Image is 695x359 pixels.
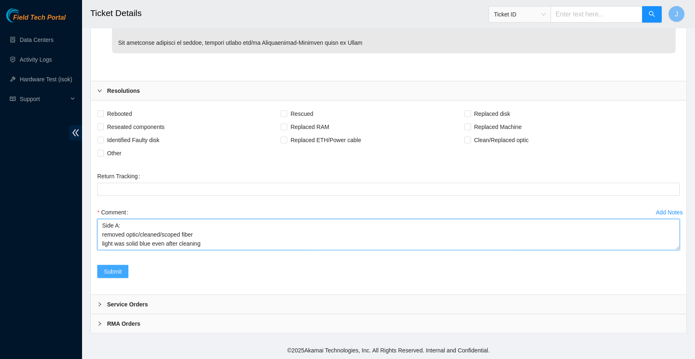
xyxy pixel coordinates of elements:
span: Field Tech Portal [13,14,66,22]
span: Ticket ID [494,8,546,21]
div: Resolutions [91,81,686,100]
button: search [642,6,662,23]
div: Add Notes [656,209,683,215]
a: Activity Logs [20,56,52,63]
span: read [10,96,16,102]
button: Submit [97,265,128,278]
a: Hardware Test (isok) [20,76,72,83]
span: Replaced ETH/Power cable [287,133,364,147]
span: right [97,302,102,307]
span: J [675,9,678,19]
span: Rescued [287,107,316,120]
span: Rebooted [104,107,135,120]
span: right [97,321,102,326]
a: Akamai TechnologiesField Tech Portal [6,15,66,25]
a: Data Centers [20,37,53,43]
span: Clean/Replaced optic [471,133,532,147]
span: Support [20,91,68,107]
span: right [97,88,102,93]
span: Reseated components [104,120,168,133]
span: Other [104,147,125,160]
span: Submit [104,267,122,276]
span: Replaced RAM [287,120,332,133]
b: Resolutions [107,86,140,95]
span: Replaced Machine [471,120,525,133]
footer: © 2025 Akamai Technologies, Inc. All Rights Reserved. Internal and Confidential. [82,342,695,359]
b: RMA Orders [107,319,140,328]
button: Add Notes [656,206,683,219]
span: Replaced disk [471,107,514,120]
span: search [649,11,655,18]
label: Return Tracking [97,170,144,183]
div: RMA Orders [91,314,686,333]
input: Return Tracking [97,183,680,196]
textarea: Comment [97,219,680,250]
b: Service Orders [107,300,148,309]
button: J [668,6,685,22]
input: Enter text here... [551,6,642,23]
span: Identified Faulty disk [104,133,163,147]
img: Akamai Technologies [6,8,41,23]
label: Comment [97,206,132,219]
span: double-left [69,125,82,140]
div: Service Orders [91,295,686,314]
